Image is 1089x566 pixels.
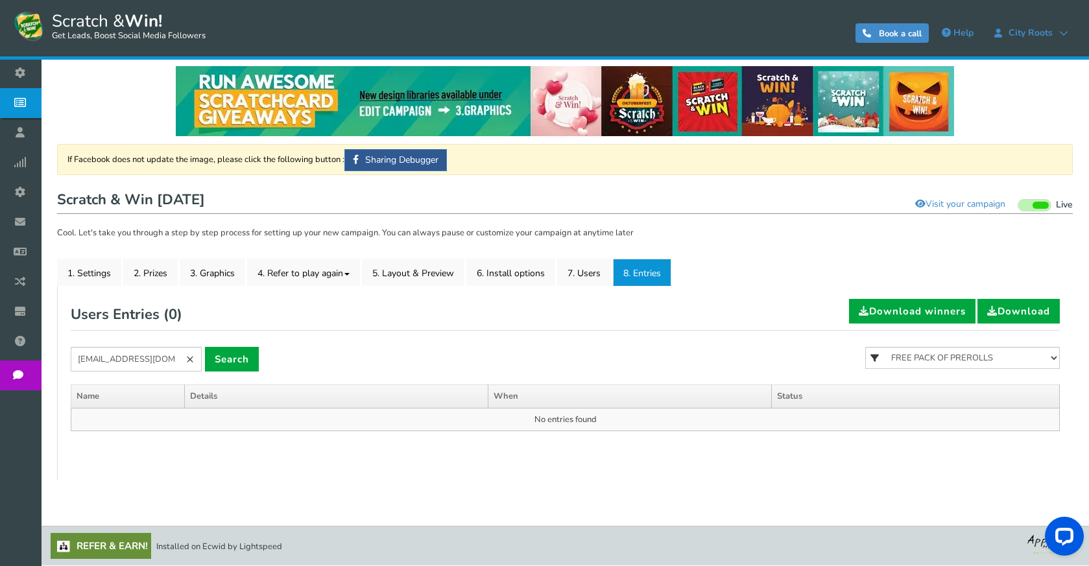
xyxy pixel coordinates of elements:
a: Download [977,299,1060,324]
small: Get Leads, Boost Social Media Followers [52,31,206,41]
a: Refer & Earn! [51,533,151,559]
a: Sharing Debugger [344,149,447,171]
a: Search [205,347,259,371]
span: Book a call [879,28,922,40]
a: Help [935,23,980,43]
input: Search by name or email [71,347,202,371]
span: 0 [169,305,177,324]
img: bg_logo_foot.webp [1027,533,1079,554]
a: 4. Refer to play again [247,259,360,286]
a: Download winners [849,299,975,324]
a: 5. Layout & Preview [362,259,464,286]
a: 8. Entries [613,259,671,286]
span: Installed on Ecwid by Lightspeed [156,541,282,552]
th: When [488,385,771,408]
td: No entries found [71,408,1060,431]
a: 3. Graphics [180,259,245,286]
iframe: LiveChat chat widget [1035,512,1089,566]
th: Name [71,385,185,408]
a: 2. Prizes [123,259,178,286]
a: 1. Settings [57,259,121,286]
a: 7. Users [557,259,611,286]
a: Book a call [856,23,929,43]
a: × [178,347,202,371]
img: Scratch and Win [13,10,45,42]
span: Scratch & [45,10,206,42]
p: Cool. Let's take you through a step by step process for setting up your new campaign. You can alw... [57,227,1073,240]
a: Visit your campaign [907,193,1014,215]
span: Help [953,27,974,39]
th: Details [185,385,488,408]
th: Status [771,385,1059,408]
img: festival-poster-2020.webp [176,66,954,136]
h1: Scratch & Win [DATE] [57,188,1073,214]
strong: Win! [125,10,162,32]
a: 6. Install options [466,259,555,286]
a: Scratch &Win! Get Leads, Boost Social Media Followers [13,10,206,42]
div: If Facebook does not update the image, please click the following button : [57,144,1073,175]
span: City Roots [1002,28,1059,38]
span: Live [1056,199,1073,211]
h2: Users Entries ( ) [71,299,182,330]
